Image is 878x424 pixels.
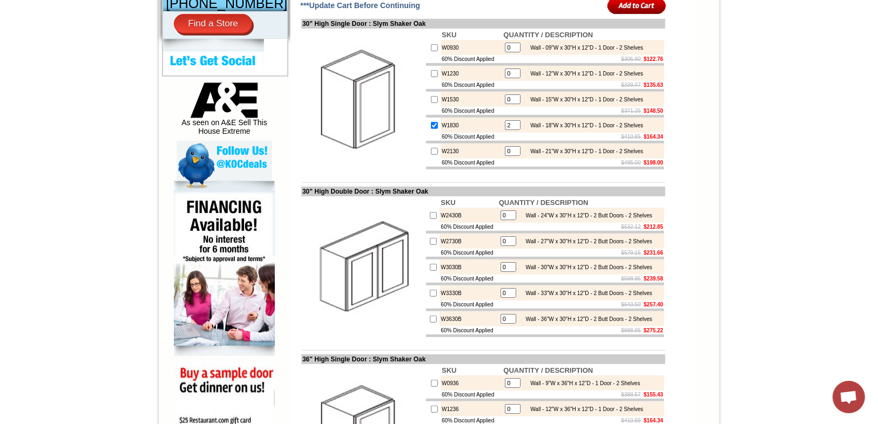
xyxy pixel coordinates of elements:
td: 60% Discount Applied [440,275,497,283]
div: Wall - 15"W x 30"H x 12"D - 1 Door - 2 Shelves [525,97,643,102]
img: spacer.gif [28,30,29,31]
span: ***Update Cart Before Continuing [300,1,420,10]
s: $410.85 [622,418,641,423]
b: Price Sheet View in PDF Format [12,4,87,10]
div: Wall - 33"W x 30"H x 12"D - 2 Butt Doors - 2 Shelves [521,290,652,296]
td: W0930 [441,40,502,55]
td: [PERSON_NAME] Yellow Walnut [58,49,91,61]
td: 60% Discount Applied [441,391,502,399]
td: W2730B [440,234,497,249]
td: Alabaster Shaker [29,49,57,60]
b: $257.40 [644,302,663,307]
s: $643.50 [622,302,641,307]
img: spacer.gif [154,30,156,31]
td: 60% Discount Applied [441,107,502,115]
b: $275.22 [644,327,663,333]
s: $688.05 [622,327,641,333]
img: 30'' High Single Door [302,39,424,160]
td: 60% Discount Applied [441,55,502,63]
td: 60% Discount Applied [440,326,497,334]
s: $306.90 [622,56,641,62]
div: Wall - 9"W x 36"H x 12"D - 1 Door - 2 Shelves [525,380,640,386]
img: spacer.gif [125,30,127,31]
a: Find a Store [174,14,252,33]
div: Open chat [833,381,865,413]
td: Beachwood Oak Shaker [156,49,184,61]
td: W3630B [440,311,497,326]
td: 30" High Single Door : Slym Shaker Oak [301,19,665,29]
b: $239.58 [644,276,663,282]
div: Wall - 09"W x 30"H x 12"D - 1 Door - 2 Shelves [525,45,643,51]
div: Wall - 27"W x 30"H x 12"D - 2 Butt Doors - 2 Shelves [521,238,652,244]
td: 60% Discount Applied [441,133,502,141]
td: W1236 [441,401,502,416]
div: As seen on A&E Sell This House Extreme [177,83,272,141]
s: $388.57 [622,392,641,398]
a: Price Sheet View in PDF Format [12,2,87,11]
td: Bellmonte Maple [185,49,213,60]
b: $164.34 [644,134,663,140]
b: SKU [442,366,456,374]
s: $579.15 [622,250,641,256]
s: $410.85 [622,134,641,140]
b: QUANTITY / DESCRIPTION [499,199,589,207]
td: W3330B [440,285,497,300]
b: $155.43 [644,392,663,398]
b: SKU [442,31,456,39]
div: Wall - 21"W x 30"H x 12"D - 1 Door - 2 Shelves [525,148,643,154]
s: $598.95 [622,276,641,282]
b: $135.63 [644,82,663,88]
div: Wall - 36"W x 30"H x 12"D - 2 Butt Doors - 2 Shelves [521,316,652,322]
td: 60% Discount Applied [440,249,497,257]
td: W1530 [441,92,502,107]
div: Wall - 30"W x 30"H x 12"D - 2 Butt Doors - 2 Shelves [521,264,652,270]
s: $371.25 [622,108,641,114]
td: 60% Discount Applied [441,81,502,89]
img: spacer.gif [57,30,58,31]
td: [PERSON_NAME] White Shaker [93,49,126,61]
td: Baycreek Gray [127,49,154,60]
b: $198.00 [644,160,663,166]
div: Wall - 12"W x 36"H x 12"D - 1 Door - 2 Shelves [525,406,643,412]
b: $148.50 [644,108,663,114]
img: spacer.gif [91,30,93,31]
b: $231.66 [644,250,663,256]
td: W1830 [441,118,502,133]
td: W2430B [440,208,497,223]
img: pdf.png [2,3,10,11]
div: Wall - 24"W x 30"H x 12"D - 2 Butt Doors - 2 Shelves [521,213,652,218]
s: $339.07 [622,82,641,88]
b: SKU [441,199,455,207]
td: 60% Discount Applied [440,223,497,231]
td: W2130 [441,143,502,159]
s: $532.12 [622,224,641,230]
td: 60% Discount Applied [440,300,497,309]
td: W3030B [440,259,497,275]
b: QUANTITY / DESCRIPTION [503,366,593,374]
td: W1230 [441,66,502,81]
b: $212.85 [644,224,663,230]
b: $164.34 [644,418,663,423]
b: $122.76 [644,56,663,62]
td: 36" High Single Door : Slym Shaker Oak [301,354,665,364]
img: spacer.gif [184,30,185,31]
img: 30'' High Double Door [302,207,424,328]
div: Wall - 18"W x 30"H x 12"D - 1 Door - 2 Shelves [525,122,643,128]
td: W0936 [441,375,502,391]
div: Wall - 12"W x 30"H x 12"D - 1 Door - 2 Shelves [525,71,643,77]
b: QUANTITY / DESCRIPTION [503,31,593,39]
td: 30" High Double Door : Slym Shaker Oak [301,187,665,196]
s: $495.00 [622,160,641,166]
td: 60% Discount Applied [441,159,502,167]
